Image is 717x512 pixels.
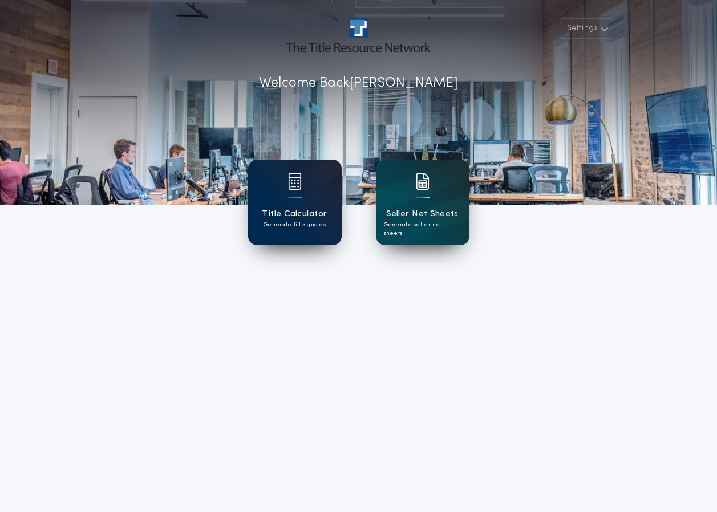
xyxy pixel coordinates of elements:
img: card icon [288,173,302,190]
img: card icon [416,173,430,190]
a: card iconTitle CalculatorGenerate title quotes [248,160,342,245]
p: Generate seller net sheets [384,221,461,238]
p: Generate title quotes [264,221,326,229]
img: account-logo [286,18,430,52]
a: card iconSeller Net SheetsGenerate seller net sheets [376,160,469,245]
button: Settings [560,18,613,39]
p: Welcome Back [PERSON_NAME] [259,73,458,94]
h1: Title Calculator [262,208,327,221]
h1: Seller Net Sheets [386,208,459,221]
